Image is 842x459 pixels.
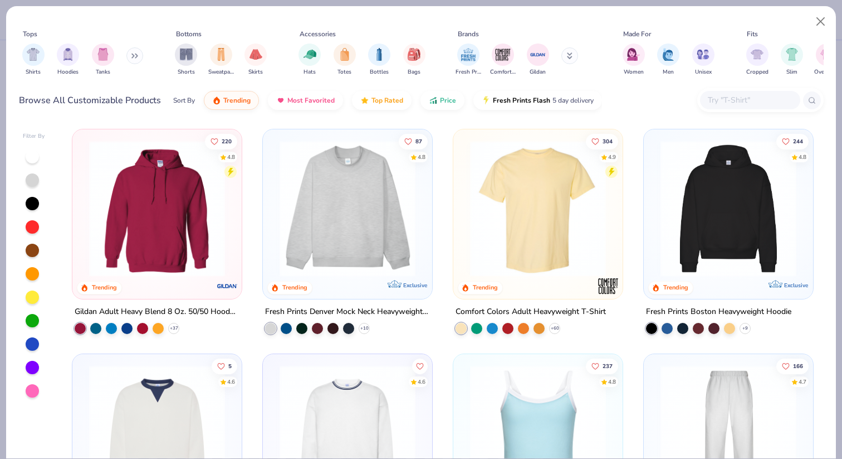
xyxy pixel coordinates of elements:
[97,48,109,61] img: Tanks Image
[464,141,611,277] img: 029b8af0-80e6-406f-9fdc-fdf898547912
[586,133,618,149] button: Like
[298,44,321,76] button: filter button
[205,133,238,149] button: Like
[408,48,420,61] img: Bags Image
[75,305,239,319] div: Gildan Adult Heavy Blend 8 Oz. 50/50 Hooded Sweatshirt
[84,141,231,277] img: 01756b78-01f6-4cc6-8d8a-3c30c1a0c8ac
[662,48,674,61] img: Men Image
[742,325,748,332] span: + 9
[303,48,316,61] img: Hats Image
[337,68,351,76] span: Totes
[781,44,803,76] button: filter button
[352,91,412,110] button: Top Rated
[96,68,110,76] span: Tanks
[657,44,679,76] div: filter for Men
[776,358,809,374] button: Like
[173,95,195,105] div: Sort By
[244,44,267,76] button: filter button
[781,44,803,76] div: filter for Slim
[418,378,425,386] div: 4.6
[786,68,797,76] span: Slim
[776,133,809,149] button: Like
[460,46,477,63] img: Fresh Prints Image
[624,68,644,76] span: Women
[223,96,251,105] span: Trending
[707,94,792,107] input: Try "T-Shirt"
[695,68,712,76] span: Unisex
[793,138,803,144] span: 244
[22,44,45,76] div: filter for Shirts
[692,44,714,76] button: filter button
[814,44,839,76] div: filter for Oversized
[751,48,763,61] img: Cropped Image
[456,44,481,76] div: filter for Fresh Prints
[403,44,425,76] div: filter for Bags
[57,44,79,76] div: filter for Hoodies
[820,48,833,61] img: Oversized Image
[746,44,768,76] button: filter button
[799,153,806,161] div: 4.8
[586,358,618,374] button: Like
[597,275,619,297] img: Comfort Colors logo
[371,96,403,105] span: Top Rated
[298,44,321,76] div: filter for Hats
[208,68,234,76] span: Sweatpants
[415,138,422,144] span: 87
[204,91,259,110] button: Trending
[228,153,236,161] div: 4.8
[208,44,234,76] div: filter for Sweatpants
[697,48,709,61] img: Unisex Image
[360,325,369,332] span: + 10
[611,141,758,277] img: e55d29c3-c55d-459c-bfd9-9b1c499ab3c6
[339,48,351,61] img: Totes Image
[408,68,420,76] span: Bags
[603,138,613,144] span: 304
[490,44,516,76] button: filter button
[608,378,616,386] div: 4.8
[212,358,238,374] button: Like
[746,44,768,76] div: filter for Cropped
[623,29,651,39] div: Made For
[208,44,234,76] button: filter button
[663,68,674,76] span: Men
[222,138,232,144] span: 220
[603,363,613,369] span: 237
[482,96,491,105] img: flash.gif
[287,96,335,105] span: Most Favorited
[403,44,425,76] button: filter button
[655,141,802,277] img: 91acfc32-fd48-4d6b-bdad-a4c1a30ac3fc
[552,94,594,107] span: 5 day delivery
[178,68,195,76] span: Shorts
[747,29,758,39] div: Fits
[608,153,616,161] div: 4.9
[216,275,238,297] img: Gildan logo
[368,44,390,76] div: filter for Bottles
[527,44,549,76] div: filter for Gildan
[646,305,791,319] div: Fresh Prints Boston Heavyweight Hoodie
[19,94,161,107] div: Browse All Customizable Products
[746,68,768,76] span: Cropped
[360,96,369,105] img: TopRated.gif
[421,141,568,277] img: a90f7c54-8796-4cb2-9d6e-4e9644cfe0fe
[793,363,803,369] span: 166
[244,44,267,76] div: filter for Skirts
[814,68,839,76] span: Oversized
[623,44,645,76] div: filter for Women
[456,44,481,76] button: filter button
[228,378,236,386] div: 4.6
[657,44,679,76] button: filter button
[26,68,41,76] span: Shirts
[495,46,511,63] img: Comfort Colors Image
[418,153,425,161] div: 4.8
[175,44,197,76] div: filter for Shorts
[368,44,390,76] button: filter button
[473,91,602,110] button: Fresh Prints Flash5 day delivery
[810,11,831,32] button: Close
[399,133,428,149] button: Like
[334,44,356,76] button: filter button
[170,325,178,332] span: + 37
[274,141,421,277] img: f5d85501-0dbb-4ee4-b115-c08fa3845d83
[784,282,807,289] span: Exclusive
[268,91,343,110] button: Most Favorited
[215,48,227,61] img: Sweatpants Image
